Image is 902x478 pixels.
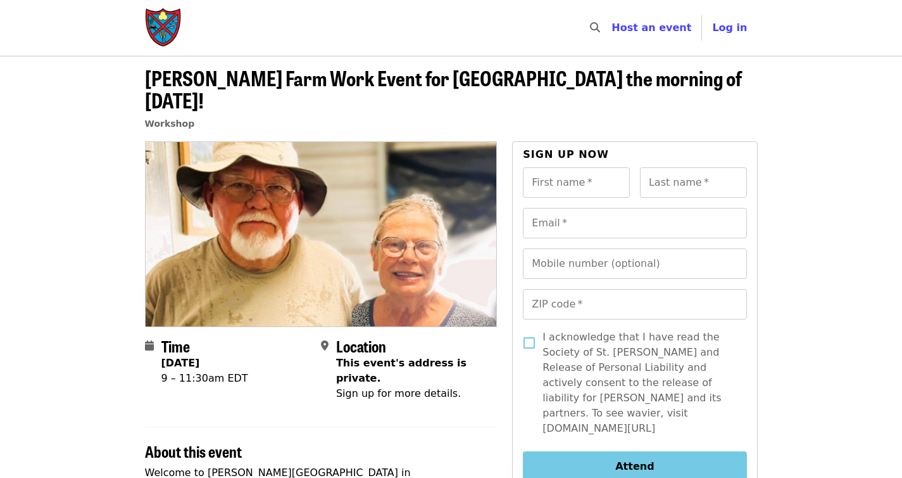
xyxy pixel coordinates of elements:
i: calendar icon [145,340,154,352]
span: This event's address is private. [336,357,467,384]
span: I acknowledge that I have read the Society of St. [PERSON_NAME] and Release of Personal Liability... [542,330,736,436]
input: First name [523,167,630,198]
img: Society of St. Andrew - Home [145,8,183,48]
span: Sign up for more details. [336,387,461,399]
input: ZIP code [523,289,746,320]
a: Workshop [145,119,195,129]
span: About this event [145,440,242,462]
span: Sign up now [523,148,609,160]
span: Location [336,335,386,357]
span: Log in [712,22,747,34]
input: Search [608,13,618,43]
i: search icon [590,22,600,34]
i: map-marker-alt icon [321,340,329,352]
a: Host an event [611,22,691,34]
div: 9 – 11:30am EDT [161,371,248,386]
span: Time [161,335,190,357]
img: Walker Farm Work Event for Durham Academy the morning of 8/29/2025! organized by Society of St. A... [146,142,497,326]
input: Email [523,208,746,238]
input: Mobile number (optional) [523,249,746,279]
span: [PERSON_NAME] Farm Work Event for [GEOGRAPHIC_DATA] the morning of [DATE]! [145,63,742,115]
strong: [DATE] [161,357,200,369]
input: Last name [640,167,747,198]
button: Log in [702,15,757,41]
